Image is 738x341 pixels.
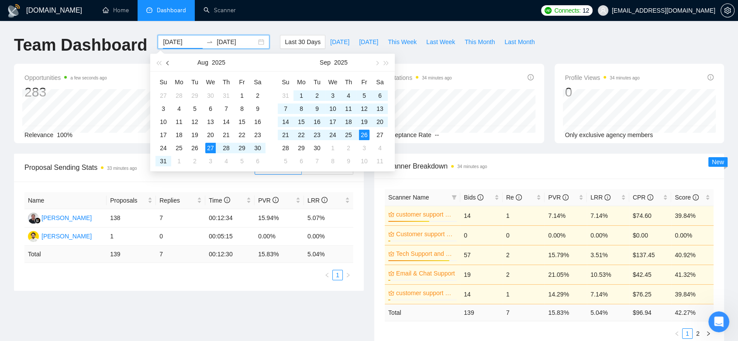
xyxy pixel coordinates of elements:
div: 28 [174,90,184,101]
th: Sa [250,75,266,89]
td: 5.07% [304,209,353,227]
div: 22 [296,130,307,140]
div: 24 [158,143,169,153]
span: Relevance [24,131,53,138]
div: 23 [312,130,322,140]
div: 23 [252,130,263,140]
span: 100% [57,131,72,138]
td: 2025-09-23 [309,128,325,141]
span: to [206,38,213,45]
button: 2025 [334,54,348,71]
div: 10 [359,156,369,166]
td: 2025-09-01 [293,89,309,102]
span: user [600,7,606,14]
td: 2025-07-28 [171,89,187,102]
td: 2025-07-31 [218,89,234,102]
time: 33 minutes ago [107,166,137,171]
img: RS [28,213,39,224]
span: Only exclusive agency members [565,131,653,138]
td: 2025-08-09 [250,102,266,115]
div: 16 [252,117,263,127]
th: Th [341,75,356,89]
img: logo [7,4,21,18]
td: 2025-09-20 [372,115,388,128]
button: Last 30 Days [280,35,325,49]
td: 2025-09-10 [325,102,341,115]
button: This Month [460,35,500,49]
span: info-circle [272,197,279,203]
td: 2025-08-17 [155,128,171,141]
div: 7 [280,103,291,114]
td: 2025-08-23 [250,128,266,141]
td: 138 [107,209,156,227]
span: info-circle [604,194,610,200]
td: 2025-07-30 [203,89,218,102]
td: 2025-08-01 [234,89,250,102]
td: 2025-09-11 [341,102,356,115]
div: 4 [375,143,385,153]
span: Proposals [110,196,146,205]
td: 2025-10-09 [341,155,356,168]
span: info-circle [224,197,230,203]
span: Re [506,194,522,201]
td: 2025-08-19 [187,128,203,141]
td: 2025-09-03 [325,89,341,102]
span: Connects: [554,6,580,15]
div: 9 [252,103,263,114]
div: 15 [296,117,307,127]
span: Acceptance Rate [385,131,431,138]
span: This Week [388,37,417,47]
span: info-circle [516,194,522,200]
div: 1 [174,156,184,166]
td: 2025-08-13 [203,115,218,128]
div: 31 [221,90,231,101]
th: We [325,75,341,89]
td: 2025-09-12 [356,102,372,115]
span: swap-right [206,38,213,45]
span: New [712,158,724,165]
div: 30 [252,143,263,153]
div: 11 [174,117,184,127]
div: 30 [312,143,322,153]
th: Su [155,75,171,89]
button: Last Month [500,35,539,49]
div: 26 [190,143,200,153]
td: 00:12:34 [205,209,255,227]
div: 3 [205,156,216,166]
td: 2025-09-22 [293,128,309,141]
div: 29 [296,143,307,153]
td: 7 [156,209,205,227]
span: Scanner Breakdown [385,161,714,172]
span: LRR [307,197,328,204]
div: 2 [343,143,354,153]
span: left [674,331,679,336]
div: 15 [237,117,247,127]
td: 2025-09-02 [187,155,203,168]
td: 1 [503,206,545,225]
div: 30 [205,90,216,101]
td: 2025-10-04 [372,141,388,155]
button: [DATE] [354,35,383,49]
td: 2025-08-31 [278,89,293,102]
td: 14 [460,206,503,225]
div: 4 [221,156,231,166]
div: 29 [190,90,200,101]
div: 4 [343,90,354,101]
span: Dashboard [157,7,186,14]
td: 2025-09-27 [372,128,388,141]
td: 2025-08-10 [155,115,171,128]
td: 2025-08-15 [234,115,250,128]
td: 2025-09-30 [309,141,325,155]
div: 19 [359,117,369,127]
th: Tu [187,75,203,89]
td: 2025-09-06 [372,89,388,102]
th: We [203,75,218,89]
td: 2025-08-08 [234,102,250,115]
span: info-circle [528,74,534,80]
td: 2025-09-15 [293,115,309,128]
td: 2025-08-28 [218,141,234,155]
td: 2025-10-02 [341,141,356,155]
span: Scanner Name [388,194,429,201]
a: 1 [333,270,342,280]
button: Last Week [421,35,460,49]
